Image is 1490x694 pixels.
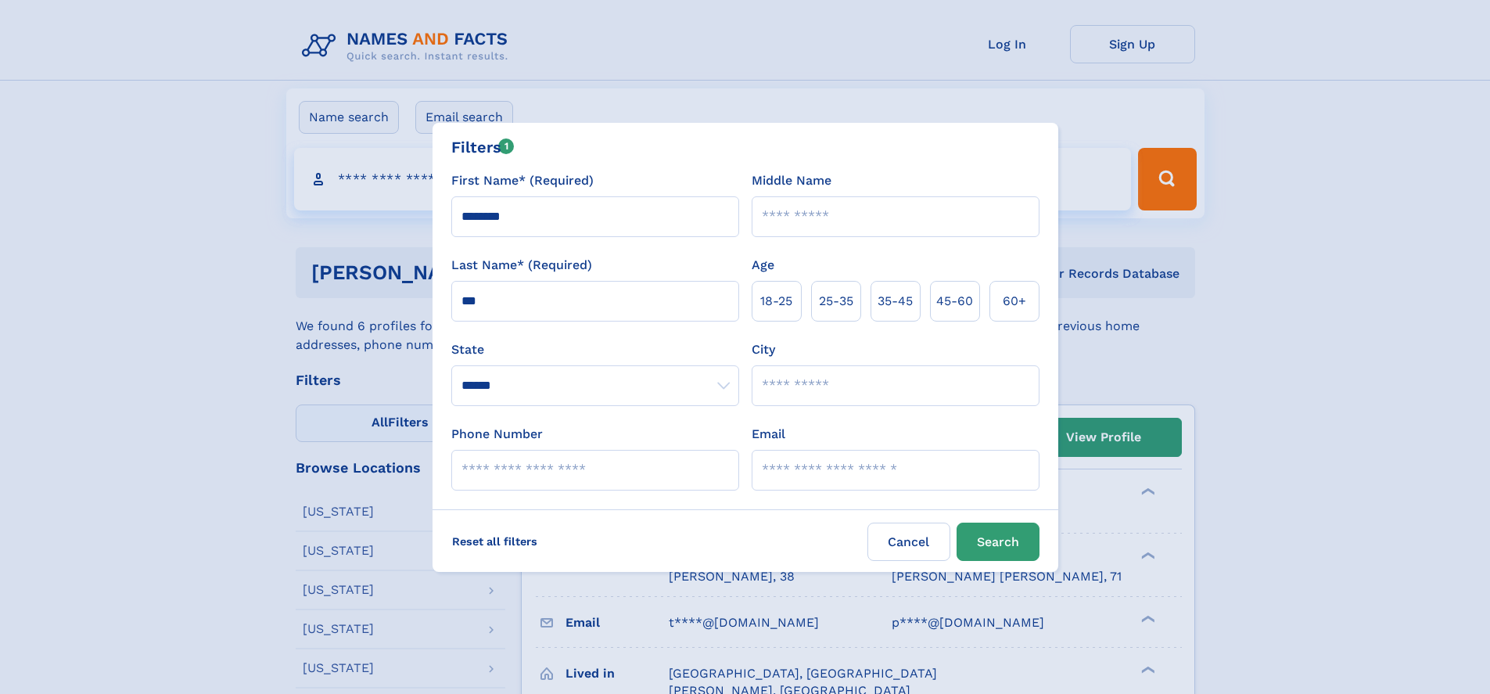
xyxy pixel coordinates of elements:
label: Phone Number [451,425,543,444]
span: 35‑45 [878,292,913,311]
span: 60+ [1003,292,1026,311]
button: Search [957,523,1039,561]
label: Email [752,425,785,444]
label: Last Name* (Required) [451,256,592,275]
label: Cancel [867,523,950,561]
span: 18‑25 [760,292,792,311]
label: First Name* (Required) [451,171,594,190]
label: State [451,340,739,359]
label: Reset all filters [442,523,548,560]
span: 45‑60 [936,292,973,311]
label: City [752,340,775,359]
span: 25‑35 [819,292,853,311]
label: Middle Name [752,171,831,190]
label: Age [752,256,774,275]
div: Filters [451,135,515,159]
